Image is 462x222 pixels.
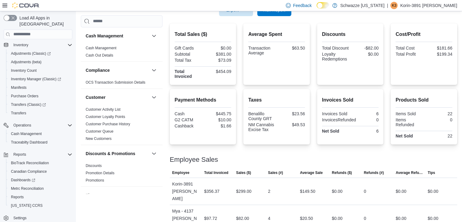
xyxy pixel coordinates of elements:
[11,102,46,107] span: Transfers (Classic)
[9,176,72,184] span: Dashboards
[86,171,115,175] a: Promotion Details
[6,58,75,66] button: Adjustments (beta)
[13,152,26,157] span: Reports
[175,96,231,104] h2: Payment Methods
[428,215,438,222] div: $0.00
[9,202,45,209] a: [US_STATE] CCRS
[11,51,51,56] span: Adjustments (Classic)
[9,58,44,66] a: Adjustments (beta)
[322,31,379,38] h2: Discounts
[9,159,72,167] span: BioTrack Reconciliation
[6,159,75,167] button: BioTrack Reconciliation
[9,75,72,83] span: Inventory Manager (Classic)
[268,170,283,175] span: Sales (#)
[364,188,366,195] div: 0
[86,164,102,168] a: Discounts
[248,31,305,38] h2: Average Spent
[86,53,113,57] a: Cash Out Details
[236,188,252,195] div: $299.00
[300,188,315,195] div: $149.50
[86,178,104,182] a: Promotions
[248,96,305,104] h2: Taxes
[9,139,50,146] a: Traceabilty Dashboard
[86,94,149,100] button: Customer
[86,129,113,134] a: Customer Queue
[11,214,72,222] span: Settings
[86,115,125,119] a: Customer Loyalty Points
[9,176,38,184] a: Dashboards
[11,68,37,73] span: Inventory Count
[1,150,75,159] button: Reports
[6,49,75,58] a: Adjustments (Classic)
[395,134,413,138] strong: Net Sold
[11,111,26,116] span: Transfers
[9,185,46,192] a: Metrc Reconciliation
[9,168,72,175] span: Canadian Compliance
[86,192,149,198] button: Finance
[396,188,406,195] div: $0.00
[322,111,349,116] div: Invoices Sold
[175,52,202,57] div: Subtotal
[150,32,158,40] button: Cash Management
[396,170,423,175] span: Average Refund
[86,80,145,85] span: OCS Transaction Submission Details
[9,50,72,57] span: Adjustments (Classic)
[428,170,435,175] span: Tips
[6,138,75,147] button: Traceabilty Dashboard
[351,129,378,134] div: 6
[9,109,29,117] a: Transfers
[175,46,202,50] div: Gift Cards
[9,130,72,137] span: Cash Management
[11,94,39,99] span: Purchase Orders
[9,58,72,66] span: Adjustments (beta)
[395,111,423,116] div: Items Sold
[11,214,29,222] a: Settings
[11,203,43,208] span: [US_STATE] CCRS
[351,46,378,50] div: -$82.00
[13,123,31,128] span: Operations
[204,111,231,116] div: $445.75
[86,67,110,73] h3: Compliance
[425,52,452,57] div: $199.34
[204,58,231,63] div: $73.09
[9,159,51,167] a: BioTrack Reconciliation
[395,31,452,38] h2: Cost/Profit
[11,77,61,82] span: Inventory Manager (Classic)
[278,46,305,50] div: $63.50
[204,123,231,128] div: $1.66
[248,122,275,132] div: NM Cannabis Excise Tax
[9,67,72,74] span: Inventory Count
[11,178,35,182] span: Dashboards
[6,201,75,210] button: [US_STATE] CCRS
[395,117,423,127] div: Items Refunded
[293,2,312,9] span: Feedback
[170,156,218,163] h3: Employee Sales
[86,129,113,134] span: Customer Queue
[9,130,44,137] a: Cash Management
[6,176,75,184] a: Dashboards
[248,46,275,55] div: Transaction Average
[81,44,163,61] div: Cash Management
[6,193,75,201] button: Reports
[175,69,192,79] strong: Total Invoiced
[425,46,452,50] div: $181.66
[236,170,251,175] span: Sales ($)
[150,192,158,199] button: Finance
[322,129,339,134] strong: Net Sold
[332,188,342,195] div: $0.00
[86,122,130,126] a: Customer Purchase History
[9,185,72,192] span: Metrc Reconciliation
[11,122,34,129] button: Operations
[150,94,158,101] button: Customer
[204,69,231,74] div: $454.09
[9,101,72,108] span: Transfers (Classic)
[175,123,202,128] div: Cashback
[81,106,163,145] div: Customer
[278,122,305,127] div: $49.53
[204,46,231,50] div: $0.00
[6,83,75,92] button: Manifests
[9,193,26,201] a: Reports
[11,41,31,49] button: Inventory
[86,137,111,141] a: New Customers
